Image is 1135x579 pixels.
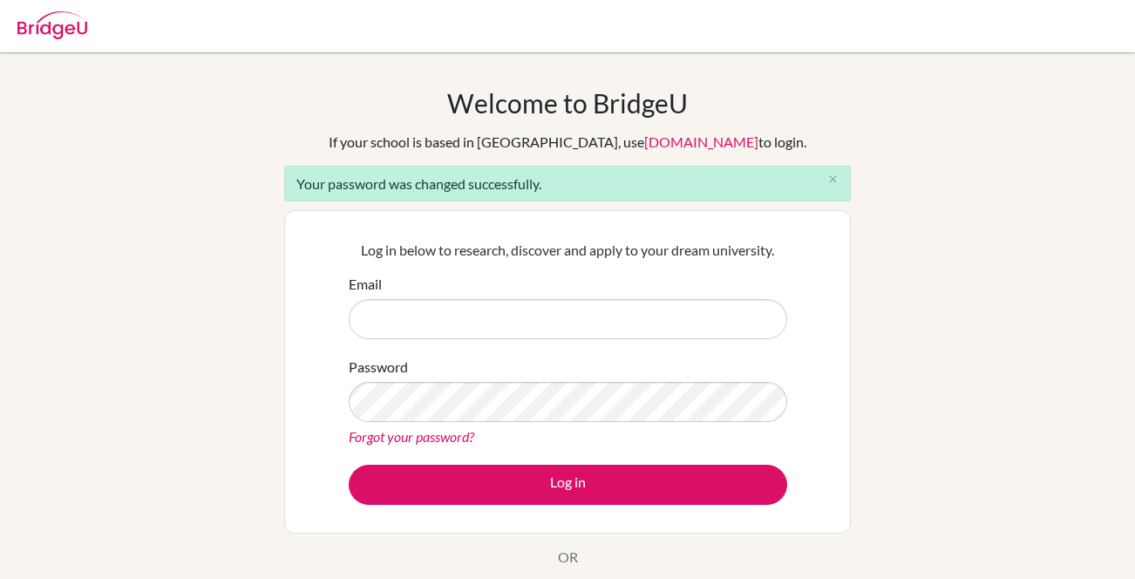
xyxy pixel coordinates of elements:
p: Log in below to research, discover and apply to your dream university. [349,240,787,261]
button: Log in [349,465,787,505]
a: [DOMAIN_NAME] [644,133,758,150]
label: Password [349,357,408,378]
img: Bridge-U [17,11,87,39]
a: Forgot your password? [349,428,474,445]
h1: Welcome to BridgeU [447,87,688,119]
i: close [826,173,839,186]
div: Your password was changed successfully. [284,166,851,201]
label: Email [349,274,382,295]
button: Close [815,167,850,193]
div: If your school is based in [GEOGRAPHIC_DATA], use to login. [329,132,806,153]
p: OR [558,547,578,568]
